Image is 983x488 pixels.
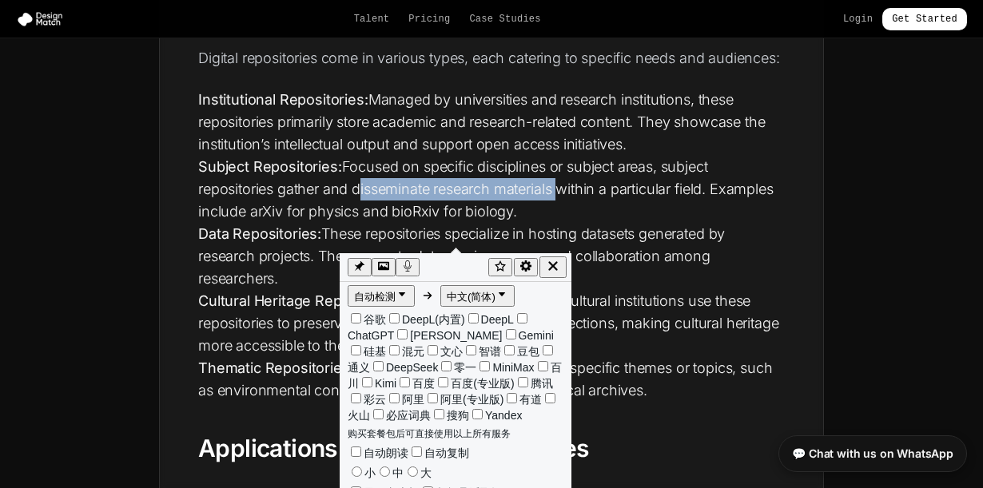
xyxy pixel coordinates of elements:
li: Some repositories center around specific themes or topics, such as environmental conservation, , ... [198,357,785,402]
strong: Cultural Heritage Repositories: [198,292,404,309]
strong: Data Repositories: [198,225,321,242]
img: Design Match [16,11,70,27]
h2: Applications of Digital Repositories [198,434,785,464]
a: 💬 Chat with us on WhatsApp [778,435,967,472]
li: Focused on specific disciplines or subject areas, subject repositories gather and disseminate res... [198,156,785,223]
strong: Thematic Repositories: [198,359,353,376]
p: Digital repositories come in various types, each catering to specific needs and audiences: [198,46,785,69]
a: Pricing [408,13,450,26]
a: Case Studies [469,13,540,26]
li: Managed by universities and research institutions, these repositories primarily store academic an... [198,89,785,156]
a: Talent [354,13,390,26]
li: Museums, libraries, and cultural institutions use these repositories to preserve and showcase the... [198,290,785,357]
a: Get Started [882,8,967,30]
strong: Subject Repositories: [198,158,342,175]
strong: Institutional Repositories: [198,91,368,108]
li: These repositories specialize in hosting datasets generated by research projects. They promote da... [198,223,785,290]
a: Login [843,13,873,26]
